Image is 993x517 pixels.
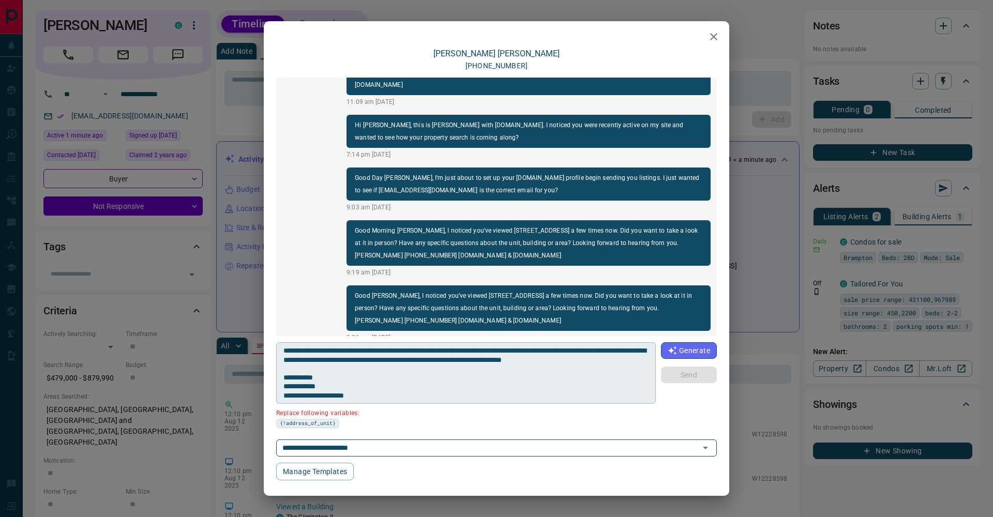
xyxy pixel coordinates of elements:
[276,463,354,480] button: Manage Templates
[661,342,717,359] button: Generate
[433,49,560,58] a: [PERSON_NAME] [PERSON_NAME]
[355,290,702,327] p: Good [PERSON_NAME], I noticed you've viewed [STREET_ADDRESS] a few times now. Did you want to tak...
[347,150,711,159] p: 7:14 pm [DATE]
[698,440,713,455] button: Open
[355,224,702,262] p: Good Morning [PERSON_NAME], I noticed you've viewed [STREET_ADDRESS] a few times now. Did you wan...
[347,268,711,277] p: 9:19 am [DATE]
[465,60,528,71] p: [PHONE_NUMBER]
[347,203,711,212] p: 9:03 am [DATE]
[280,419,336,428] span: {!address_of_unit}
[347,97,711,107] p: 11:09 am [DATE]
[355,119,702,144] p: Hi [PERSON_NAME], this is [PERSON_NAME] with [DOMAIN_NAME]. I noticed you were recently active on...
[347,333,711,342] p: 3:31 pm [DATE]
[276,405,649,419] p: Replace following variables:
[355,172,702,196] p: Good Day [PERSON_NAME], I'm just about to set up your [DOMAIN_NAME] profile begin sending you lis...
